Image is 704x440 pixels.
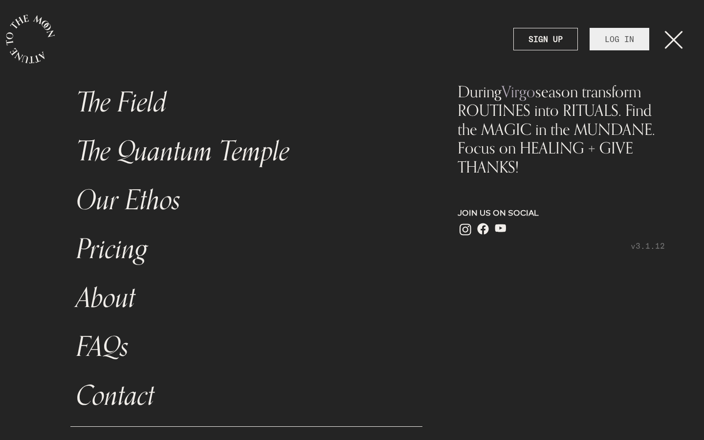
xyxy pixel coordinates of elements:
p: v3.1.12 [458,240,665,252]
a: SIGN UP [513,28,578,50]
div: During season transform ROUTINES into RITUALS. Find the MAGIC in the MUNDANE. Focus on HEALING + ... [458,82,665,176]
a: Pricing [70,225,422,274]
span: Virgo [502,82,535,101]
a: The Field [70,78,422,127]
a: LOG IN [590,28,649,50]
a: Our Ethos [70,176,422,225]
a: Contact [70,372,422,420]
p: JOIN US ON SOCIAL [458,207,665,219]
a: About [70,274,422,323]
a: The Quantum Temple [70,127,422,176]
a: FAQs [70,323,422,372]
strong: SIGN UP [528,33,563,45]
